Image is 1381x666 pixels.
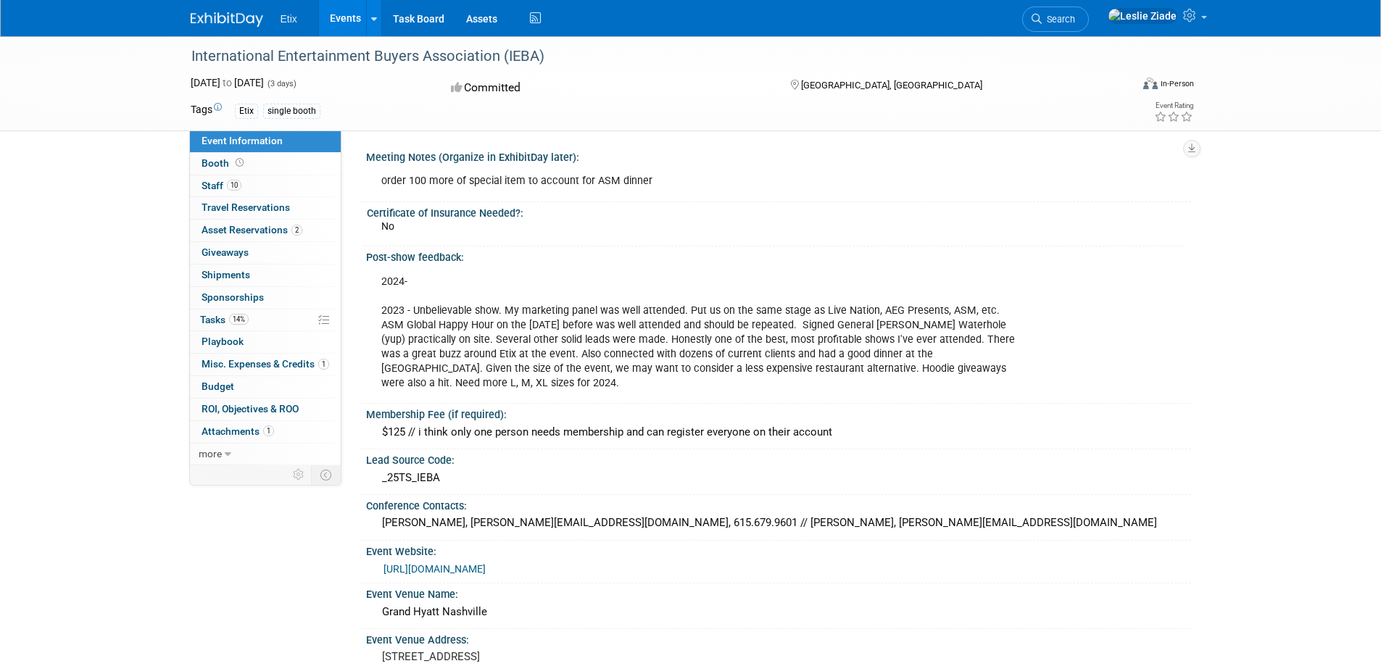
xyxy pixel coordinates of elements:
div: Committed [447,75,767,101]
a: Travel Reservations [190,197,341,219]
span: 2 [291,225,302,236]
td: Personalize Event Tab Strip [286,465,312,484]
span: Travel Reservations [202,201,290,213]
img: ExhibitDay [191,12,263,27]
div: [PERSON_NAME], [PERSON_NAME][EMAIL_ADDRESS][DOMAIN_NAME], 615.679.9601 // [PERSON_NAME], [PERSON_... [377,512,1180,534]
a: Playbook [190,331,341,353]
img: Leslie Ziade [1108,8,1177,24]
div: Event Rating [1154,102,1193,109]
a: [URL][DOMAIN_NAME] [383,563,486,575]
a: Asset Reservations2 [190,220,341,241]
div: Post-show feedback: [366,246,1191,265]
a: Event Information [190,130,341,152]
span: Booth not reserved yet [233,157,246,168]
span: Attachments [202,425,274,437]
div: $125 // i think only one person needs membership and can register everyone on their account [377,421,1180,444]
span: to [220,77,234,88]
div: Event Venue Address: [366,629,1191,647]
div: Lead Source Code: [366,449,1191,467]
a: Shipments [190,265,341,286]
span: Playbook [202,336,244,347]
a: Misc. Expenses & Credits1 [190,354,341,375]
div: _25TS_IEBA [377,467,1180,489]
span: Booth [202,157,246,169]
span: (3 days) [266,79,296,88]
div: Etix [235,104,258,119]
div: Meeting Notes (Organize in ExhibitDay later): [366,146,1191,165]
span: Search [1042,14,1075,25]
span: more [199,448,222,459]
span: Sponsorships [202,291,264,303]
div: Event Format [1045,75,1195,97]
div: order 100 more of special item to account for ASM dinner [371,167,1030,196]
span: Event Information [202,135,283,146]
div: Membership Fee (if required): [366,404,1191,422]
div: Grand Hyatt Nashville [377,601,1180,623]
span: Shipments [202,269,250,280]
a: Booth [190,153,341,175]
span: [DATE] [DATE] [191,77,264,88]
span: 14% [229,314,249,325]
span: 10 [227,180,241,191]
span: Staff [202,180,241,191]
pre: [STREET_ADDRESS] [382,650,694,663]
a: Sponsorships [190,287,341,309]
td: Toggle Event Tabs [311,465,341,484]
div: Event Venue Name: [366,583,1191,602]
span: ROI, Objectives & ROO [202,403,299,415]
span: Budget [202,380,234,392]
a: Attachments1 [190,421,341,443]
span: Misc. Expenses & Credits [202,358,329,370]
a: Giveaways [190,242,341,264]
span: [GEOGRAPHIC_DATA], [GEOGRAPHIC_DATA] [801,80,982,91]
span: No [381,220,394,232]
div: 2024- 2023 - Unbelievable show. My marketing panel was well attended. Put us on the same stage as... [371,267,1030,399]
a: Budget [190,376,341,398]
td: Tags [191,102,222,119]
span: Asset Reservations [202,224,302,236]
div: In-Person [1160,78,1194,89]
span: Etix [281,13,297,25]
div: single booth [263,104,320,119]
img: Format-Inperson.png [1143,78,1158,89]
span: Giveaways [202,246,249,258]
a: Search [1022,7,1089,32]
div: Conference Contacts: [366,495,1191,513]
div: International Entertainment Buyers Association (IEBA) [186,43,1109,70]
div: Event Website: [366,541,1191,559]
a: Tasks14% [190,309,341,331]
span: 1 [318,359,329,370]
a: more [190,444,341,465]
a: ROI, Objectives & ROO [190,399,341,420]
span: 1 [263,425,274,436]
span: Tasks [200,314,249,325]
a: Staff10 [190,175,341,197]
div: Certificate of Insurance Needed?: [367,202,1185,220]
